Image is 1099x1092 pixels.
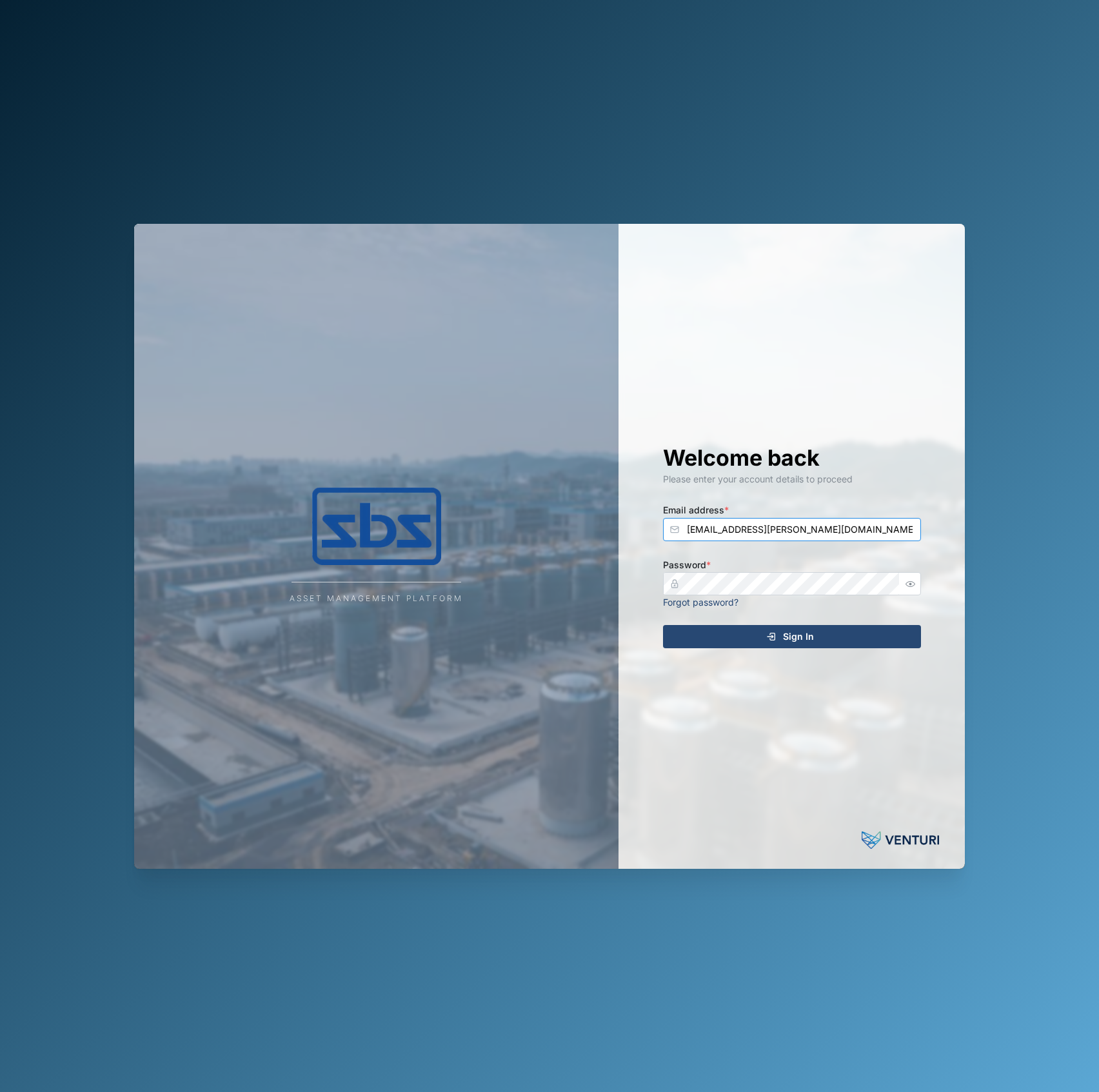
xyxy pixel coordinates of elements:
input: Enter your email [663,518,921,541]
button: Sign In [663,625,921,648]
div: Please enter your account details to proceed [663,472,921,486]
label: Password [663,558,711,572]
div: Asset Management Platform [290,593,463,605]
img: Company Logo [248,488,506,565]
a: Forgot password? [663,597,738,608]
img: Powered by: Venturi [862,828,939,853]
h1: Welcome back [663,444,921,472]
span: Sign In [783,626,814,648]
label: Email address [663,503,729,517]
